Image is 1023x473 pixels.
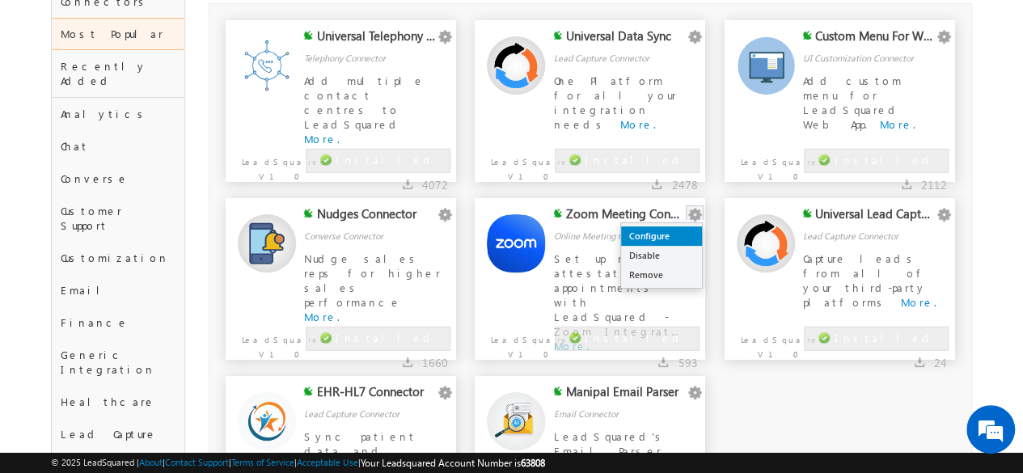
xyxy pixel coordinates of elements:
img: Alternate Logo [238,214,296,272]
span: Installed [834,153,934,167]
div: Nudges Connector [317,206,436,229]
img: downloads [652,179,662,189]
img: checking status [554,31,563,40]
img: Alternate Logo [737,214,795,272]
img: checking status [304,31,313,40]
span: Installed [585,153,685,167]
span: One Platform for all your integration needs [554,74,677,131]
div: Customer Support [52,195,184,242]
img: Alternate Logo [487,214,545,272]
img: downloads [403,357,412,367]
a: More. [880,117,915,131]
img: downloads [902,179,911,189]
a: Remove [621,265,702,285]
div: Most Popular [52,18,184,50]
div: Analytics [52,98,184,130]
img: checking status [554,386,563,395]
img: checking status [803,209,812,217]
div: Custom Menu For Web App [815,28,934,51]
p: LeadSquared V1.0 [725,146,818,184]
span: 593 [678,355,697,370]
div: Recently Added [52,50,184,97]
div: EHR-HL7 Connector [317,384,436,407]
img: Alternate Logo [487,36,545,95]
div: Finance [52,306,184,339]
span: 4072 [422,177,448,192]
div: Lead Capture [52,418,184,450]
span: Capture leads from all of your third-party platforms [803,251,929,309]
p: LeadSquared V1.0 [725,324,818,361]
div: Universal Data Sync [566,28,685,51]
a: Terms of Service [231,457,294,467]
a: Acceptable Use [297,457,358,467]
img: checking status [304,209,313,217]
span: Add multiple contact centres to LeadSquared [304,74,425,131]
span: © 2025 LeadSquared | | | | | [51,455,545,471]
span: 2112 [921,177,947,192]
p: LeadSquared V1.0 [475,324,568,361]
img: checking status [554,209,563,217]
div: Generic Integration [52,339,184,386]
a: More. [620,117,656,131]
img: downloads [658,357,668,367]
span: Your Leadsquared Account Number is [361,457,545,469]
div: Converse [52,163,184,195]
div: Email [52,274,184,306]
a: More. [304,132,340,146]
span: Nudge sales reps for higher sales performance [304,251,440,309]
p: LeadSquared V1.0 [226,146,319,184]
img: downloads [403,179,412,189]
span: 63808 [521,457,545,469]
div: Customization [52,242,184,274]
a: Contact Support [165,457,229,467]
span: Installed [834,331,934,344]
img: Alternate Logo [238,392,296,450]
div: Zoom Meeting Connector [566,206,685,229]
img: checking status [803,31,812,40]
span: Add custom menu for LeadSquared Web App. [803,74,902,131]
a: About [139,457,163,467]
div: Healthcare [52,386,184,418]
span: Installed [336,153,436,167]
span: 2478 [671,177,697,192]
img: Alternate Logo [238,36,296,95]
div: Manipal Email Parser [566,384,685,407]
span: Installed [336,331,436,344]
p: LeadSquared V1.0 [226,324,319,361]
p: LeadSquared V1.0 [475,146,568,184]
a: More. [901,295,936,309]
a: Disable [621,246,702,265]
img: downloads [915,357,924,367]
img: checking status [304,386,313,395]
div: Chat [52,130,184,163]
div: Universal Lead Capture - US [815,206,934,229]
img: Alternate Logo [487,392,545,450]
span: Set up remote attestation appointments with LeadSquared - Zoom Integrat... [554,251,678,338]
a: Configure [621,226,702,246]
div: Universal Telephony Connector [317,28,436,51]
img: Alternate Logo [737,36,795,94]
span: 1660 [422,355,448,370]
a: More. [304,310,340,323]
span: 24 [934,355,947,370]
span: Installed [585,331,685,344]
